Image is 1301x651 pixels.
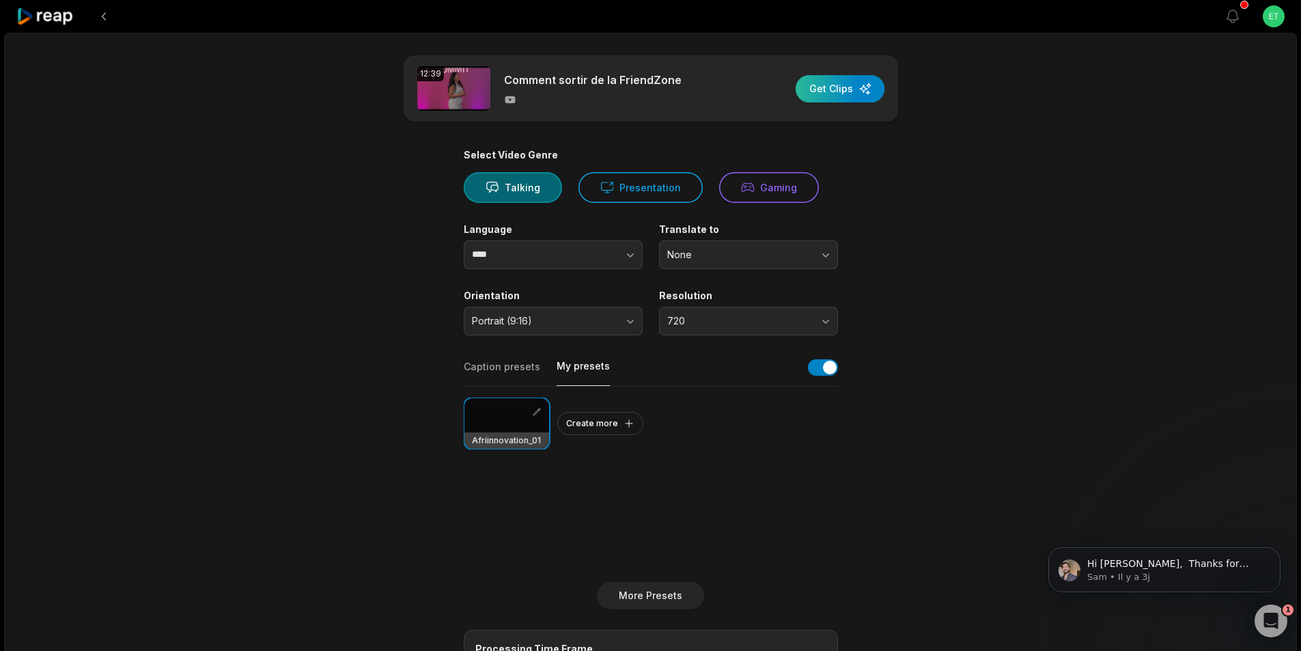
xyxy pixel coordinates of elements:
button: Talking [464,172,562,203]
span: Portrait (9:16) [472,315,615,327]
button: More Presets [597,582,704,609]
div: 12:39 [417,66,444,81]
span: 720 [667,315,811,327]
span: None [667,249,811,261]
label: Language [464,223,643,236]
button: Get Clips [796,75,884,102]
button: Caption presets [464,360,540,386]
label: Orientation [464,290,643,302]
button: Create more [557,412,643,435]
button: None [659,240,838,269]
span: 1 [1283,605,1293,615]
iframe: Intercom notifications message [1028,518,1301,614]
label: Translate to [659,223,838,236]
label: Resolution [659,290,838,302]
h3: Afriinnovation_01 [472,435,541,446]
p: Comment sortir de la FriendZone [504,72,682,88]
button: Presentation [578,172,703,203]
button: My presets [557,359,610,386]
button: 720 [659,307,838,335]
button: Gaming [719,172,819,203]
div: Select Video Genre [464,149,838,161]
iframe: Intercom live chat [1255,605,1287,637]
button: Portrait (9:16) [464,307,643,335]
